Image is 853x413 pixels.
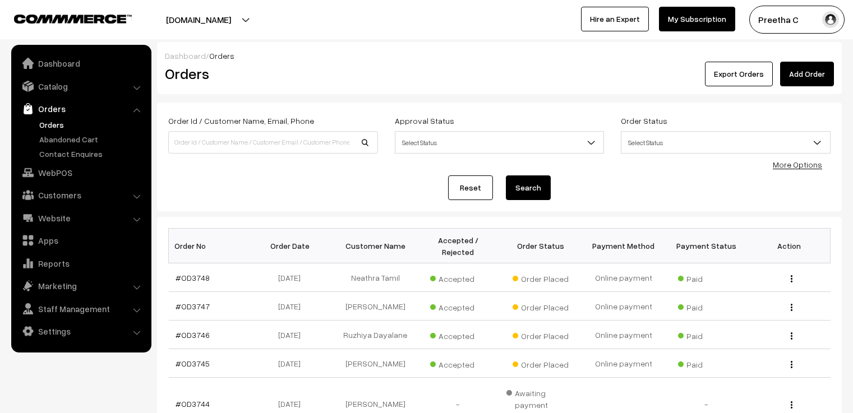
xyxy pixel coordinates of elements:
button: Preetha C [749,6,845,34]
a: Settings [14,321,147,341]
img: user [822,11,839,28]
img: Menu [791,332,792,340]
span: Order Placed [513,327,569,342]
span: Order Placed [513,356,569,370]
th: Accepted / Rejected [417,229,500,263]
a: More Options [773,160,822,169]
th: Payment Status [665,229,748,263]
a: #OD3748 [176,273,210,282]
td: [DATE] [251,292,334,321]
td: [DATE] [251,349,334,378]
th: Order No [169,229,252,263]
span: Select Status [621,131,831,154]
td: [DATE] [251,321,334,349]
a: #OD3745 [176,359,210,368]
img: Menu [791,304,792,311]
label: Order Id / Customer Name, Email, Phone [168,115,314,127]
a: Orders [36,119,147,131]
img: Menu [791,361,792,368]
span: Paid [678,299,734,313]
td: Online payment [582,349,665,378]
a: Add Order [780,62,834,86]
span: Accepted [430,356,486,370]
span: Paid [678,270,734,285]
img: Menu [791,275,792,282]
a: Staff Management [14,299,147,319]
span: Order Placed [513,270,569,285]
span: Select Status [395,131,605,154]
span: Select Status [621,133,830,152]
input: Order Id / Customer Name / Customer Email / Customer Phone [168,131,378,154]
a: Hire an Expert [581,7,649,31]
a: #OD3747 [176,301,210,311]
td: Online payment [582,263,665,292]
td: [DATE] [251,263,334,292]
button: [DOMAIN_NAME] [127,6,270,34]
a: Website [14,208,147,228]
a: Customers [14,185,147,205]
th: Customer Name [334,229,417,263]
a: #OD3744 [176,399,210,409]
span: Order Placed [513,299,569,313]
a: #OD3746 [176,330,210,340]
span: Paid [678,356,734,370]
a: Orders [14,99,147,119]
a: Abandoned Cart [36,133,147,145]
div: / [165,50,834,62]
button: Export Orders [705,62,773,86]
span: Select Status [395,133,604,152]
img: COMMMERCE [14,15,132,23]
a: Apps [14,230,147,250]
td: Online payment [582,321,665,349]
a: COMMMERCE [14,11,112,25]
span: Accepted [430,299,486,313]
th: Payment Method [582,229,665,263]
span: Paid [678,327,734,342]
th: Order Date [251,229,334,263]
a: Marketing [14,276,147,296]
td: [PERSON_NAME] [334,292,417,321]
img: Menu [791,401,792,409]
td: Online payment [582,292,665,321]
a: Reset [448,175,493,200]
span: Accepted [430,270,486,285]
th: Order Status [500,229,583,263]
span: Accepted [430,327,486,342]
a: WebPOS [14,163,147,183]
h2: Orders [165,65,377,82]
th: Action [748,229,831,263]
label: Approval Status [395,115,454,127]
a: Contact Enquires [36,148,147,160]
td: Ruzhiya Dayalane [334,321,417,349]
td: [PERSON_NAME] [334,349,417,378]
span: Orders [209,51,234,61]
a: My Subscription [659,7,735,31]
label: Order Status [621,115,667,127]
button: Search [506,175,551,200]
a: Catalog [14,76,147,96]
a: Reports [14,253,147,273]
a: Dashboard [14,53,147,73]
a: Dashboard [165,51,206,61]
td: Neathra Tamil [334,263,417,292]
